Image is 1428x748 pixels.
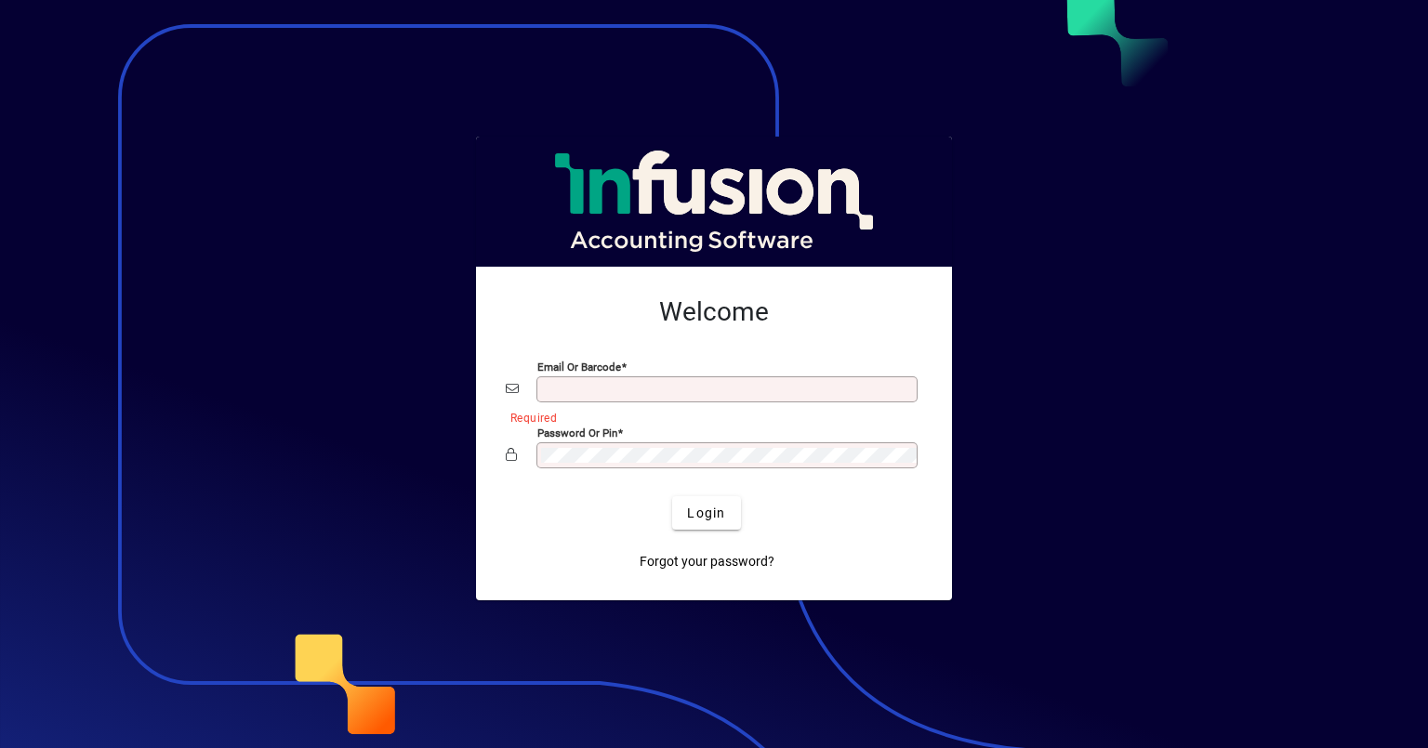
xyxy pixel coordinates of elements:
[537,361,621,374] mat-label: Email or Barcode
[640,552,774,571] span: Forgot your password?
[510,407,907,426] mat-error: Required
[506,296,922,328] h2: Welcome
[632,545,782,578] a: Forgot your password?
[687,504,725,523] span: Login
[672,496,740,530] button: Login
[537,426,617,440] mat-label: Password or Pin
